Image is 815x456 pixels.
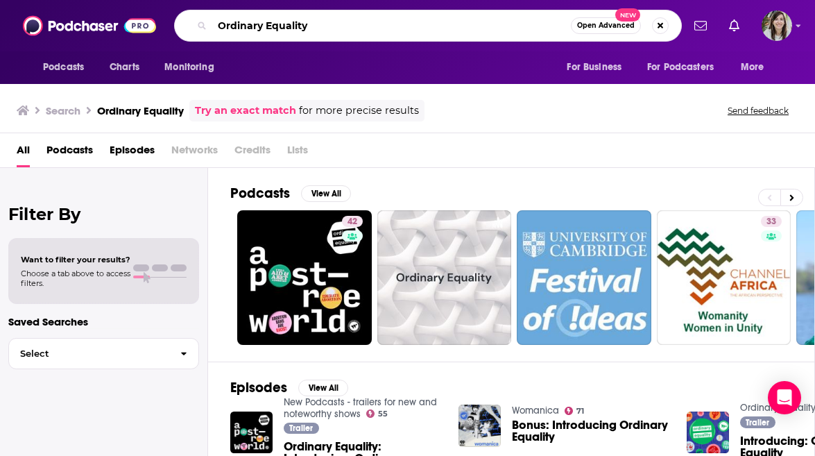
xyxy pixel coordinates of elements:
[723,14,745,37] a: Show notifications dropdown
[615,8,640,22] span: New
[46,139,93,167] a: Podcasts
[762,10,792,41] img: User Profile
[23,12,156,39] img: Podchaser - Follow, Share and Rate Podcasts
[299,103,419,119] span: for more precise results
[761,216,782,227] a: 33
[171,139,218,167] span: Networks
[46,104,80,117] h3: Search
[557,54,639,81] button: open menu
[512,405,559,416] a: Womanica
[230,379,287,396] h2: Episodes
[565,407,585,415] a: 71
[689,14,712,37] a: Show notifications dropdown
[746,419,769,427] span: Trailer
[342,216,363,227] a: 42
[366,409,388,418] a: 55
[195,103,296,119] a: Try an exact match
[766,215,776,229] span: 33
[21,269,130,288] span: Choose a tab above to access filters.
[567,58,621,77] span: For Business
[234,139,271,167] span: Credits
[21,255,130,264] span: Want to filter your results?
[174,10,682,42] div: Search podcasts, credits, & more...
[378,411,388,417] span: 55
[348,215,357,229] span: 42
[101,54,148,81] a: Charts
[287,139,308,167] span: Lists
[155,54,232,81] button: open menu
[9,349,169,358] span: Select
[687,412,729,454] img: Introducing: Ordinary Equality
[8,315,199,328] p: Saved Searches
[43,58,84,77] span: Podcasts
[762,10,792,41] button: Show profile menu
[284,396,437,420] a: New Podcasts - trailers for new and noteworthy shows
[289,424,313,432] span: Trailer
[301,185,351,202] button: View All
[731,54,782,81] button: open menu
[571,17,641,34] button: Open AdvancedNew
[110,58,139,77] span: Charts
[164,58,214,77] span: Monitoring
[212,15,571,37] input: Search podcasts, credits, & more...
[577,22,635,29] span: Open Advanced
[723,105,793,117] button: Send feedback
[17,139,30,167] a: All
[741,58,764,77] span: More
[230,185,351,202] a: PodcastsView All
[110,139,155,167] a: Episodes
[33,54,102,81] button: open menu
[8,338,199,369] button: Select
[230,185,290,202] h2: Podcasts
[8,204,199,224] h2: Filter By
[576,408,584,414] span: 71
[762,10,792,41] span: Logged in as devinandrade
[647,58,714,77] span: For Podcasters
[237,210,372,345] a: 42
[97,104,184,117] h3: Ordinary Equality
[512,419,670,443] a: Bonus: Introducing Ordinary Equality
[638,54,734,81] button: open menu
[458,405,501,447] img: Bonus: Introducing Ordinary Equality
[230,412,273,454] img: Ordinary Equality: Introducing: Ordinary Equality Season 2
[298,380,348,396] button: View All
[768,381,801,414] div: Open Intercom Messenger
[230,379,348,396] a: EpisodesView All
[657,210,791,345] a: 33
